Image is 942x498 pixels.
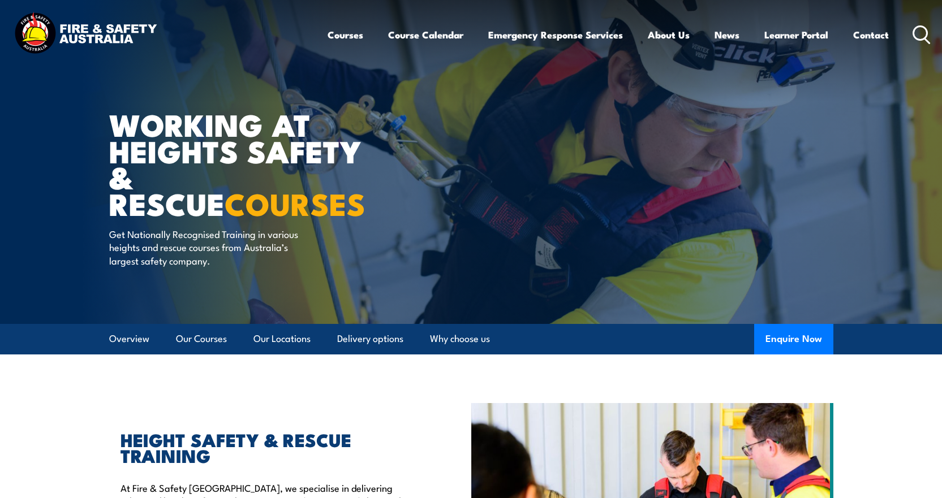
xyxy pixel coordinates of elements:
[337,324,403,354] a: Delivery options
[328,20,363,50] a: Courses
[253,324,311,354] a: Our Locations
[109,324,149,354] a: Overview
[715,20,739,50] a: News
[176,324,227,354] a: Our Courses
[225,179,365,226] strong: COURSES
[121,431,419,463] h2: HEIGHT SAFETY & RESCUE TRAINING
[109,111,389,216] h1: WORKING AT HEIGHTS SAFETY & RESCUE
[430,324,490,354] a: Why choose us
[488,20,623,50] a: Emergency Response Services
[109,227,316,267] p: Get Nationally Recognised Training in various heights and rescue courses from Australia’s largest...
[853,20,889,50] a: Contact
[754,324,833,354] button: Enquire Now
[388,20,463,50] a: Course Calendar
[764,20,828,50] a: Learner Portal
[648,20,690,50] a: About Us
